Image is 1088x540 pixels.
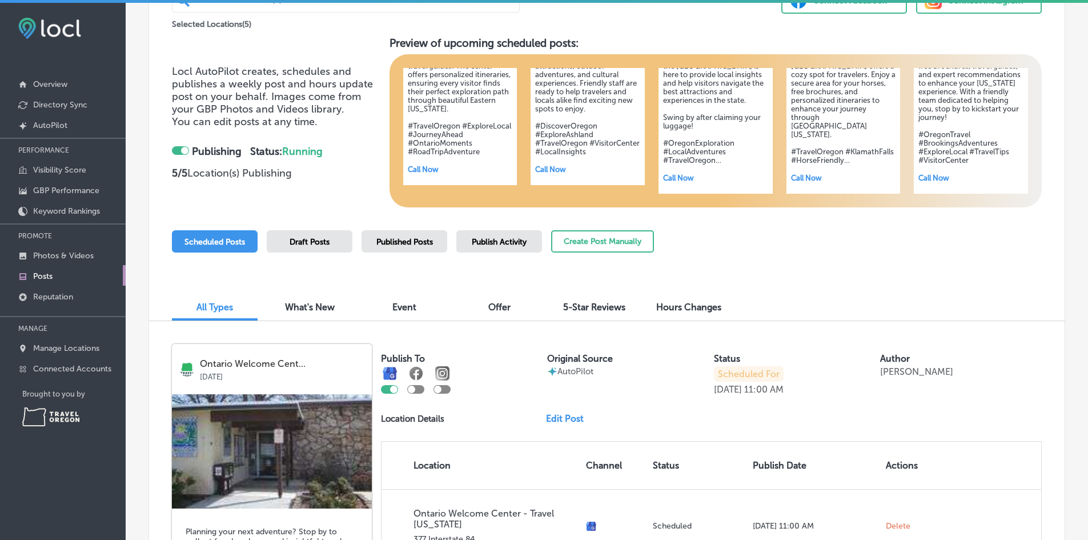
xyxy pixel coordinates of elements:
p: Connected Accounts [33,364,111,374]
label: Status [714,353,740,364]
p: Location(s) Publishing [172,167,380,179]
img: fda3e92497d09a02dc62c9cd864e3231.png [18,18,81,39]
p: Location Details [381,414,444,424]
img: logo [180,362,194,377]
p: Reputation [33,292,73,302]
p: [DATE] 11:00 AM [753,521,877,531]
strong: 5 / 5 [172,167,187,179]
span: Draft Posts [290,237,330,247]
span: Published Posts [376,237,433,247]
span: Locl AutoPilot creates, schedules and publishes a weekly post and hours update post on your behal... [172,65,373,115]
button: Create Post Manually [551,230,654,253]
label: Author [880,353,910,364]
h5: Arriving in [US_STATE] means embracing the adventure that awaits! The friendly team at the [GEOGR... [663,36,768,165]
p: GBP Performance [33,186,99,195]
span: Offer [488,302,511,313]
img: autopilot-icon [547,366,557,377]
p: [PERSON_NAME] [880,366,953,377]
span: Publish Activity [472,237,527,247]
span: You can edit posts at any time. [172,115,318,128]
p: Directory Sync [33,100,87,110]
h5: Located just 9 miles north of the [US_STATE]/[US_STATE] border, the [GEOGRAPHIC_DATA] offers a co... [791,36,896,165]
span: Event [392,302,416,313]
span: Running [282,145,323,158]
span: Delete [886,521,910,531]
span: All Types [196,302,233,313]
th: Status [648,442,748,489]
a: Edit Post [546,413,593,424]
img: 1621964870image_39a6e415-1eea-4762-bcd4-5fea8382f2d8.jpg [172,394,372,509]
label: Publish To [381,353,425,364]
p: Scheduled [653,521,744,531]
p: 11:00 AM [744,384,784,395]
p: AutoPilot [33,121,67,130]
h5: Planning your next adventure? The [GEOGRAPHIC_DATA] offers free brochures, travel guides, and exp... [918,36,1023,165]
span: Hours Changes [656,302,721,313]
p: [DATE] [714,384,742,395]
p: Overview [33,79,67,89]
th: Actions [881,442,934,489]
p: Scheduled For [714,366,784,382]
th: Channel [581,442,648,489]
label: Original Source [547,353,613,364]
h3: Preview of upcoming scheduled posts: [390,37,1042,50]
p: Visibility Score [33,165,86,175]
th: Publish Date [748,442,881,489]
img: Travel Oregon [22,407,79,426]
span: Scheduled Posts [184,237,245,247]
p: Ontario Welcome Center - Travel [US_STATE] [413,508,577,530]
span: 5-Star Reviews [563,302,625,313]
p: Selected Locations ( 5 ) [172,15,251,29]
th: Location [382,442,581,489]
strong: Publishing [192,145,242,158]
strong: Status: [250,145,323,158]
p: Photos & Videos [33,251,94,261]
p: Posts [33,271,53,281]
p: Brought to you by [22,390,126,398]
h5: Planning your next adventure? Stop by to collect free brochures and insightful travel guides! The... [408,36,513,156]
span: What's New [285,302,335,313]
p: Ontario Welcome Cent... [200,359,364,369]
p: Keyword Rankings [33,206,100,216]
h5: Looking to explore the beauty of [US_STATE]? The center is filled with information on local attra... [535,36,640,156]
p: AutoPilot [557,366,593,377]
p: [DATE] [200,369,364,381]
p: Manage Locations [33,343,99,353]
